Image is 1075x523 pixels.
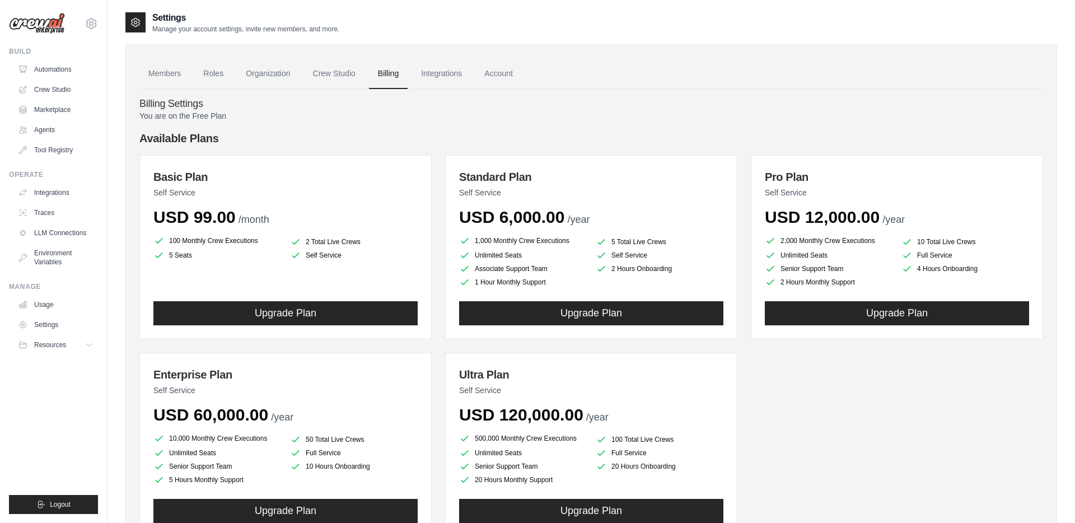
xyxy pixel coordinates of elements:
li: 2 Hours Monthly Support [765,277,892,288]
li: 500,000 Monthly Crew Executions [459,432,587,445]
button: Upgrade Plan [153,499,418,523]
a: Roles [194,59,232,89]
li: 5 Seats [153,250,281,261]
li: Senior Support Team [153,461,281,472]
span: /year [586,412,609,423]
li: Full Service [596,447,723,459]
a: Settings [13,316,98,334]
h3: Pro Plan [765,169,1029,185]
li: 5 Hours Monthly Support [153,474,281,485]
a: Automations [13,60,98,78]
li: Unlimited Seats [765,250,892,261]
h2: Settings [152,11,339,25]
div: Manage [9,282,98,291]
a: Integrations [412,59,471,89]
a: Members [139,59,190,89]
span: /year [882,214,905,225]
li: 5 Total Live Crews [596,236,723,248]
button: Upgrade Plan [765,301,1029,325]
a: Billing [369,59,408,89]
a: LLM Connections [13,224,98,242]
span: Logout [50,500,71,509]
h3: Enterprise Plan [153,367,418,382]
img: Logo [9,13,65,34]
span: /year [567,214,590,225]
h3: Standard Plan [459,169,723,185]
a: Traces [13,204,98,222]
a: Agents [13,121,98,139]
span: USD 12,000.00 [765,208,880,226]
a: Crew Studio [13,81,98,99]
li: 50 Total Live Crews [290,434,418,445]
a: Usage [13,296,98,314]
div: Operate [9,170,98,179]
a: Account [475,59,522,89]
p: Self Service [459,385,723,396]
h3: Ultra Plan [459,367,723,382]
p: Self Service [153,385,418,396]
button: Resources [13,336,98,354]
button: Logout [9,495,98,514]
li: Senior Support Team [765,263,892,274]
p: Self Service [153,187,418,198]
li: 4 Hours Onboarding [901,263,1029,274]
a: Tool Registry [13,141,98,159]
li: 1 Hour Monthly Support [459,277,587,288]
li: Self Service [290,250,418,261]
li: 20 Hours Monthly Support [459,474,587,485]
span: USD 6,000.00 [459,208,564,226]
span: USD 120,000.00 [459,405,583,424]
li: 1,000 Monthly Crew Executions [459,234,587,248]
p: Self Service [765,187,1029,198]
button: Upgrade Plan [459,301,723,325]
li: 100 Monthly Crew Executions [153,234,281,248]
p: You are on the Free Plan [139,110,1043,122]
h3: Basic Plan [153,169,418,185]
li: 100 Total Live Crews [596,434,723,445]
li: 2 Hours Onboarding [596,263,723,274]
a: Organization [237,59,299,89]
li: 2,000 Monthly Crew Executions [765,234,892,248]
span: /month [239,214,269,225]
li: Full Service [290,447,418,459]
li: 20 Hours Onboarding [596,461,723,472]
p: Self Service [459,187,723,198]
span: USD 60,000.00 [153,405,268,424]
span: Resources [34,340,66,349]
h4: Billing Settings [139,98,1043,110]
button: Upgrade Plan [459,499,723,523]
li: Unlimited Seats [459,250,587,261]
li: Associate Support Team [459,263,587,274]
span: USD 99.00 [153,208,236,226]
li: 10 Total Live Crews [901,236,1029,248]
a: Integrations [13,184,98,202]
li: Unlimited Seats [459,447,587,459]
p: Manage your account settings, invite new members, and more. [152,25,339,34]
a: Environment Variables [13,244,98,271]
span: /year [271,412,293,423]
h4: Available Plans [139,130,1043,146]
button: Upgrade Plan [153,301,418,325]
li: 2 Total Live Crews [290,236,418,248]
li: Unlimited Seats [153,447,281,459]
li: Full Service [901,250,1029,261]
div: Build [9,47,98,56]
li: Self Service [596,250,723,261]
li: 10,000 Monthly Crew Executions [153,432,281,445]
li: Senior Support Team [459,461,587,472]
a: Marketplace [13,101,98,119]
a: Crew Studio [304,59,364,89]
li: 10 Hours Onboarding [290,461,418,472]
